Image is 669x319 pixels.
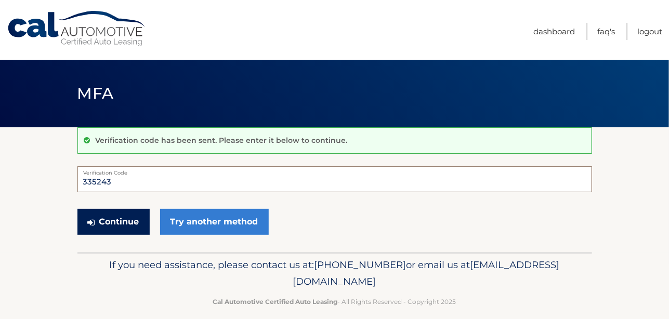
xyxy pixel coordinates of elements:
[77,209,150,235] button: Continue
[533,23,575,40] a: Dashboard
[84,296,585,307] p: - All Rights Reserved - Copyright 2025
[77,166,592,192] input: Verification Code
[77,166,592,175] label: Verification Code
[213,298,338,305] strong: Cal Automotive Certified Auto Leasing
[77,84,114,103] span: MFA
[597,23,615,40] a: FAQ's
[84,257,585,290] p: If you need assistance, please contact us at: or email us at
[7,10,147,47] a: Cal Automotive
[314,259,406,271] span: [PHONE_NUMBER]
[293,259,560,287] span: [EMAIL_ADDRESS][DOMAIN_NAME]
[160,209,269,235] a: Try another method
[637,23,662,40] a: Logout
[96,136,348,145] p: Verification code has been sent. Please enter it below to continue.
